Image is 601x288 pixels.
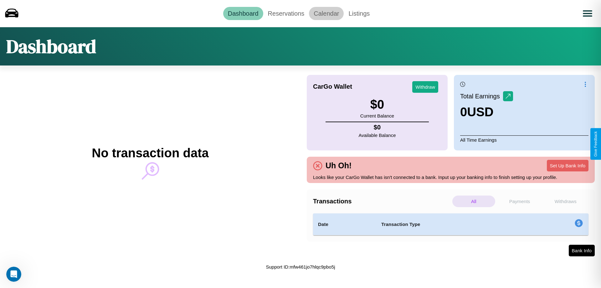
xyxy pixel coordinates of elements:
a: Listings [344,7,374,20]
p: Available Balance [359,131,396,139]
p: Total Earnings [460,91,503,102]
p: Payments [498,196,541,207]
h3: $ 0 [360,97,394,112]
p: Current Balance [360,112,394,120]
button: Set Up Bank Info [547,160,588,171]
p: Looks like your CarGo Wallet has isn't connected to a bank. Input up your banking info to finish ... [313,173,588,181]
button: Withdraw [412,81,438,93]
p: All Time Earnings [460,135,588,144]
h4: CarGo Wallet [313,83,352,90]
p: Support ID: mfw461jo7hlqc9pbo5j [266,263,335,271]
table: simple table [313,213,588,235]
a: Reservations [263,7,309,20]
iframe: Intercom live chat [6,267,21,282]
h1: Dashboard [6,34,96,59]
h4: Uh Oh! [322,161,355,170]
a: Calendar [309,7,344,20]
button: Open menu [579,5,596,22]
h3: 0 USD [460,105,513,119]
h4: Transaction Type [381,221,523,228]
h4: $ 0 [359,124,396,131]
p: All [452,196,495,207]
h2: No transaction data [92,146,208,160]
button: Bank Info [569,245,595,256]
p: Withdraws [544,196,587,207]
h4: Transactions [313,198,451,205]
h4: Date [318,221,371,228]
div: Give Feedback [593,131,598,157]
a: Dashboard [223,7,263,20]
